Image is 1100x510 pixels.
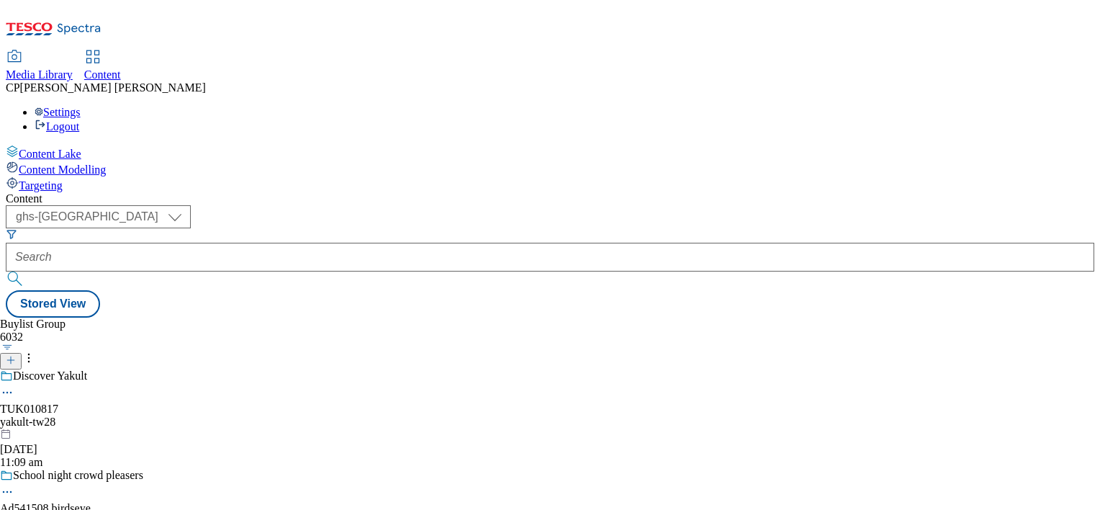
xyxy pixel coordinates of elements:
button: Stored View [6,290,100,318]
span: Media Library [6,68,73,81]
a: Content Lake [6,145,1094,161]
a: Targeting [6,176,1094,192]
span: [PERSON_NAME] [PERSON_NAME] [20,81,206,94]
a: Settings [35,106,81,118]
a: Logout [35,120,79,133]
span: Content Modelling [19,164,106,176]
svg: Search Filters [6,228,17,240]
span: Content Lake [19,148,81,160]
span: Targeting [19,179,63,192]
a: Content [84,51,121,81]
a: Content Modelling [6,161,1094,176]
span: Content [84,68,121,81]
a: Media Library [6,51,73,81]
span: CP [6,81,20,94]
input: Search [6,243,1094,272]
div: Content [6,192,1094,205]
div: School night crowd pleasers [13,469,143,482]
div: Discover Yakult [13,370,87,382]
